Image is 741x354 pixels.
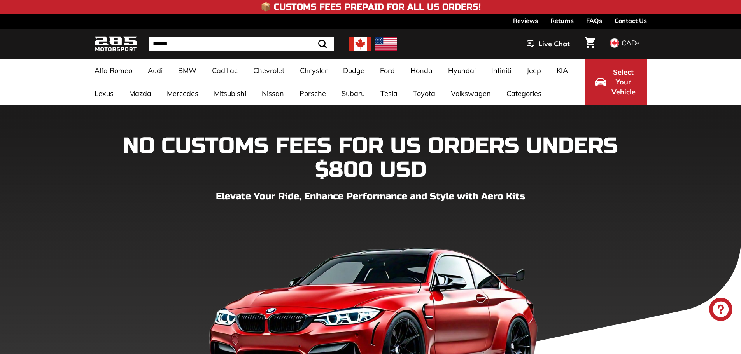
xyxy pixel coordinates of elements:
a: Mazda [121,82,159,105]
a: Alfa Romeo [87,59,140,82]
a: Cadillac [204,59,245,82]
a: Hyundai [440,59,483,82]
h1: NO CUSTOMS FEES FOR US ORDERS UNDERS $800 USD [95,134,647,182]
span: Live Chat [538,39,570,49]
a: Mitsubishi [206,82,254,105]
span: CAD [622,38,636,47]
inbox-online-store-chat: Shopify online store chat [707,298,735,323]
a: Cart [580,31,600,57]
a: Categories [499,82,549,105]
p: Elevate Your Ride, Enhance Performance and Style with Aero Kits [95,190,647,204]
a: Chevrolet [245,59,292,82]
span: Select Your Vehicle [610,67,637,97]
a: Nissan [254,82,292,105]
a: Lexus [87,82,121,105]
a: Mercedes [159,82,206,105]
a: Infiniti [483,59,519,82]
a: Porsche [292,82,334,105]
a: Volkswagen [443,82,499,105]
a: Dodge [335,59,372,82]
img: Logo_285_Motorsport_areodynamics_components [95,35,137,53]
a: Honda [403,59,440,82]
a: Tesla [373,82,405,105]
a: Reviews [513,14,538,27]
input: Search [149,37,334,51]
a: KIA [549,59,576,82]
a: Jeep [519,59,549,82]
a: Ford [372,59,403,82]
a: Subaru [334,82,373,105]
a: FAQs [586,14,602,27]
a: Contact Us [615,14,647,27]
a: BMW [170,59,204,82]
h4: 📦 Customs Fees Prepaid for All US Orders! [261,2,481,12]
button: Select Your Vehicle [585,59,647,105]
a: Chrysler [292,59,335,82]
a: Audi [140,59,170,82]
a: Toyota [405,82,443,105]
a: Returns [550,14,574,27]
button: Live Chat [517,34,580,54]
